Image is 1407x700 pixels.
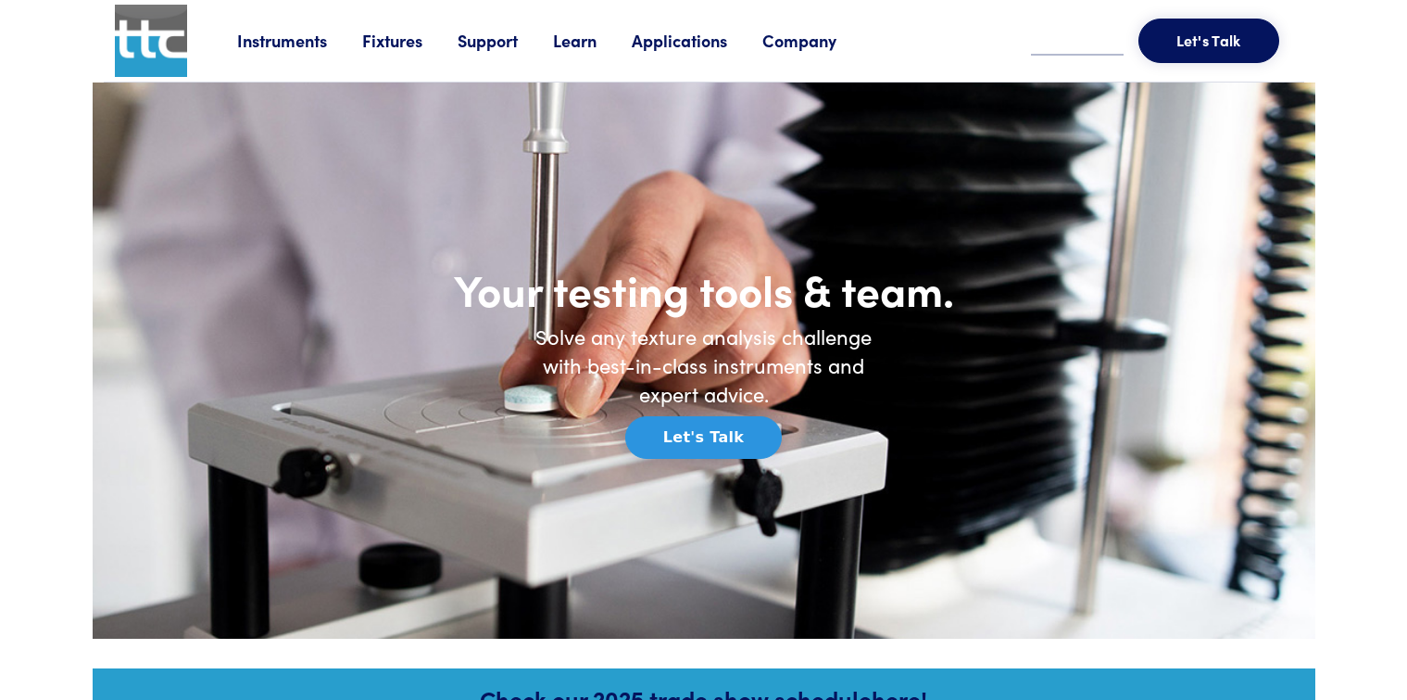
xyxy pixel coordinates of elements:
a: Applications [632,29,762,52]
a: Learn [553,29,632,52]
a: Fixtures [362,29,458,52]
img: ttc_logo_1x1_v1.0.png [115,5,187,77]
button: Let's Talk [1138,19,1279,63]
a: Company [762,29,872,52]
h6: Solve any texture analysis challenge with best-in-class instruments and expert advice. [519,323,889,408]
a: Instruments [237,29,362,52]
button: Let's Talk [625,416,782,459]
a: Support [458,29,553,52]
h1: Your testing tools & team. [333,262,1074,316]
